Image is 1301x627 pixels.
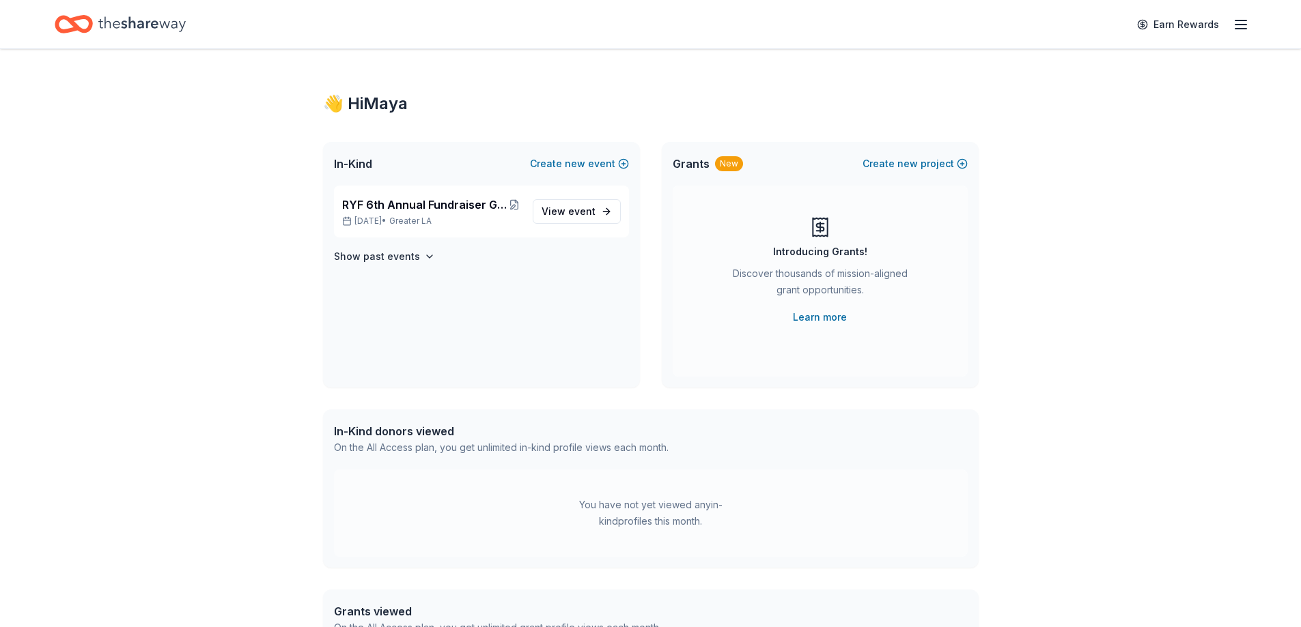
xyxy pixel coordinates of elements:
span: Greater LA [389,216,432,227]
p: [DATE] • [342,216,522,227]
button: Createnewevent [530,156,629,172]
span: new [565,156,585,172]
a: View event [533,199,621,224]
span: In-Kind [334,156,372,172]
div: Introducing Grants! [773,244,867,260]
a: Home [55,8,186,40]
a: Earn Rewards [1129,12,1227,37]
span: event [568,205,596,217]
div: You have not yet viewed any in-kind profiles this month. [565,497,736,529]
div: New [715,156,743,171]
div: Grants viewed [334,603,661,619]
h4: Show past events [334,248,420,265]
div: On the All Access plan, you get unlimited in-kind profile views each month. [334,439,669,456]
span: View [542,203,596,220]
div: 👋 Hi Maya [323,93,979,115]
span: RYF 6th Annual Fundraiser Gala - Lights, Camera, Auction! [342,196,507,213]
span: new [897,156,918,172]
div: Discover thousands of mission-aligned grant opportunities. [727,265,913,304]
button: Createnewproject [863,156,968,172]
div: In-Kind donors viewed [334,423,669,439]
span: Grants [673,156,710,172]
button: Show past events [334,248,435,265]
a: Learn more [793,309,847,325]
